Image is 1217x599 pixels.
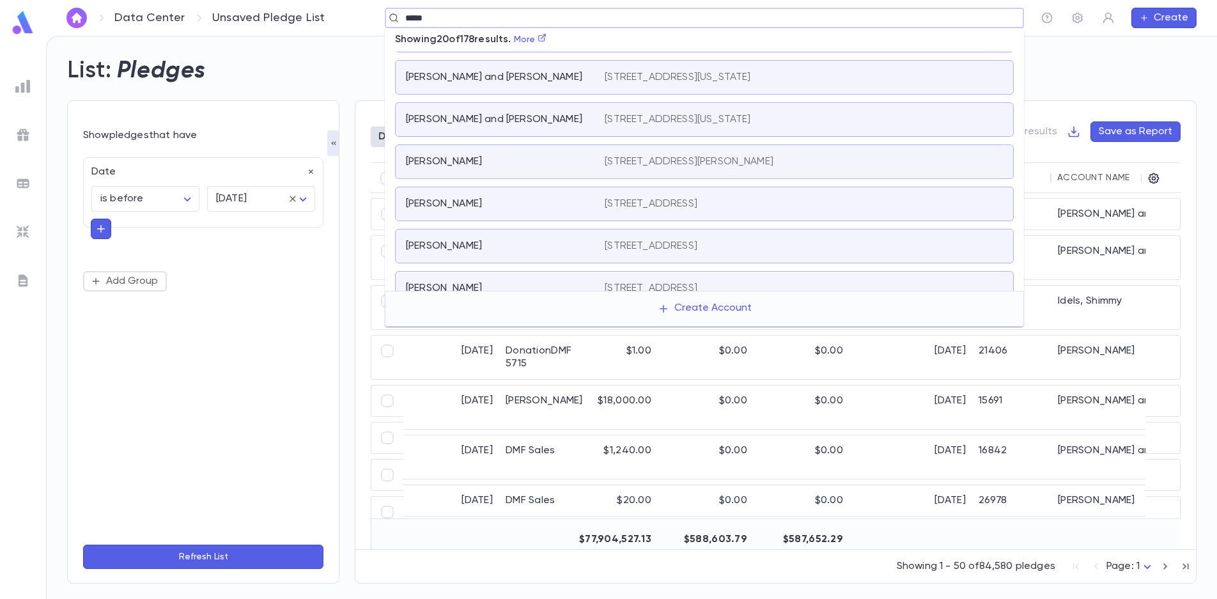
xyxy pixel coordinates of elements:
[754,435,849,479] div: $0.00
[849,336,972,379] div: [DATE]
[1090,121,1181,142] button: Save as Report
[849,385,972,429] div: [DATE]
[371,127,506,147] div: DATEis before [DATE]
[972,435,1051,479] div: 16842
[499,485,589,516] div: DMF Sales
[754,385,849,429] div: $0.00
[114,11,185,25] a: Data Center
[589,435,658,479] div: $1,240.00
[605,155,773,168] p: [STREET_ADDRESS][PERSON_NAME]
[212,11,325,25] p: Unsaved Pledge List
[1106,557,1155,577] div: Page: 1
[754,524,849,555] div: $587,652.29
[406,113,582,126] p: [PERSON_NAME] and [PERSON_NAME]
[84,158,315,178] div: Date
[589,485,658,516] div: $20.00
[83,545,323,569] button: Refresh List
[754,336,849,379] div: $0.00
[1024,167,1044,188] button: Sort
[1106,561,1140,572] span: Page: 1
[499,385,589,429] div: [PERSON_NAME]
[117,57,206,85] h2: Pledges
[15,176,31,191] img: batches_grey.339ca447c9d9533ef1741baa751efc33.svg
[385,28,557,51] p: Showing 20 of 178 results.
[15,79,31,94] img: reports_grey.c525e4749d1bce6a11f5fe2a8de1b229.svg
[972,336,1051,379] div: 21406
[83,129,323,142] p: Show pledges that have
[15,224,31,240] img: imports_grey.530a8a0e642e233f2baf0ef88e8c9fcb.svg
[207,187,315,212] div: [DATE]
[403,435,499,479] div: [DATE]
[499,435,589,479] div: DMF Sales
[658,435,754,479] div: $0.00
[15,127,31,143] img: campaigns_grey.99e729a5f7ee94e3726e6486bddda8f1.svg
[15,273,31,288] img: letters_grey.7941b92b52307dd3b8a917253454ce1c.svg
[514,35,547,44] a: More
[406,198,482,210] p: [PERSON_NAME]
[754,485,849,516] div: $0.00
[69,13,84,23] img: home_white.a664292cf8c1dea59945f0da9f25487c.svg
[589,524,658,555] div: $77,904,527.13
[1057,173,1129,183] div: Account Name
[849,435,972,479] div: [DATE]
[605,113,750,126] p: [STREET_ADDRESS][US_STATE]
[605,282,697,295] p: [STREET_ADDRESS]
[100,194,143,204] span: is before
[849,485,972,516] div: [DATE]
[403,485,499,516] div: [DATE]
[658,485,754,516] div: $0.00
[406,71,582,84] p: [PERSON_NAME] and [PERSON_NAME]
[67,57,112,85] h2: List:
[499,336,589,379] div: DonationDMF 5715
[658,336,754,379] div: $0.00
[1131,8,1197,28] button: Create
[406,155,482,168] p: [PERSON_NAME]
[83,271,167,292] button: Add Group
[403,336,499,379] div: [DATE]
[972,485,1051,516] div: 26978
[605,240,697,253] p: [STREET_ADDRESS]
[216,194,247,204] span: [DATE]
[406,282,482,295] p: [PERSON_NAME]
[658,385,754,429] div: $0.00
[589,336,658,379] div: $1.00
[605,198,697,210] p: [STREET_ADDRESS]
[589,385,658,429] div: $18,000.00
[647,297,762,321] button: Create Account
[605,71,750,84] p: [STREET_ADDRESS][US_STATE]
[10,10,36,35] img: logo
[972,385,1051,429] div: 15691
[897,560,1055,573] p: Showing 1 - 50 of 84,580 pledges
[403,385,499,429] div: [DATE]
[378,130,404,143] p: DATE
[91,187,199,212] div: is before
[1129,167,1150,188] button: Sort
[993,125,1057,138] p: 84580 results
[406,240,482,253] p: [PERSON_NAME]
[658,524,754,555] div: $588,603.79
